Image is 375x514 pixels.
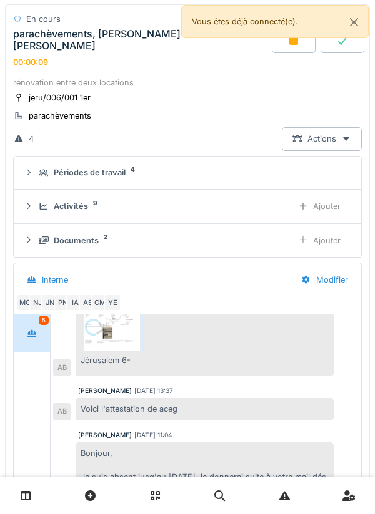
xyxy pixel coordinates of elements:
[81,354,143,366] div: Jérusalem 6-1.pdf
[282,127,362,150] div: Actions
[78,386,132,395] div: [PERSON_NAME]
[84,289,140,351] img: 1kpq0sdm6gnbhg6yxraoltvm4iqb
[134,430,172,440] div: [DATE] 11:04
[16,294,34,311] div: MC
[76,398,334,420] div: Voici l'attestation de aceg
[134,386,173,395] div: [DATE] 13:37
[287,195,351,218] div: Ajouter
[104,294,121,311] div: YE
[340,6,368,39] button: Close
[53,403,71,420] div: AB
[66,294,84,311] div: IA
[291,268,359,291] div: Modifier
[29,133,34,145] div: 4
[19,195,356,218] summary: Activités9Ajouter
[91,294,109,311] div: CM
[29,110,91,122] div: parachèvements
[54,235,99,246] div: Documents
[13,77,362,89] div: rénovation entre deux locations
[78,430,132,440] div: [PERSON_NAME]
[13,57,48,67] div: 00:00:09
[42,274,68,286] div: Interne
[26,13,61,25] div: En cours
[54,294,71,311] div: PN
[53,359,71,376] div: AB
[39,316,49,325] div: 5
[41,294,59,311] div: JN
[287,229,351,252] div: Ajouter
[29,294,46,311] div: NJ
[79,294,96,311] div: AS
[181,5,369,38] div: Vous êtes déjà connecté(e).
[54,200,88,212] div: Activités
[13,28,269,52] div: parachèvements, [PERSON_NAME] et [PERSON_NAME]
[29,92,91,104] div: jeru/006/001 1er
[54,167,126,178] div: Périodes de travail
[19,162,356,185] summary: Périodes de travail4
[19,229,356,252] summary: Documents2Ajouter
